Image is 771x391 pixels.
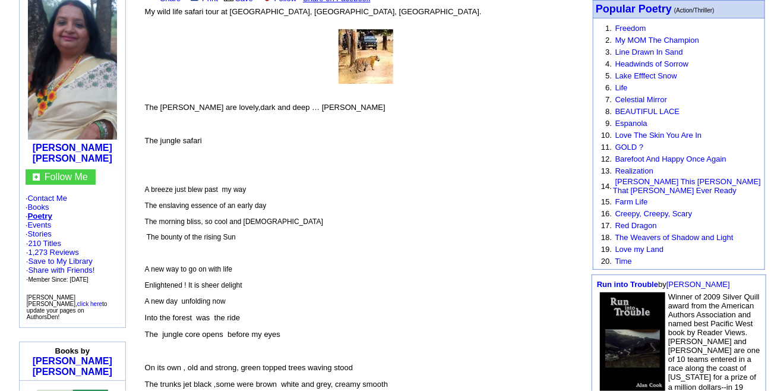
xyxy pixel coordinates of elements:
a: Events [27,220,51,229]
img: gc.jpg [33,174,40,181]
font: · · · [26,257,95,283]
a: Line Drawn In Sand [615,48,683,56]
a: Farm Life [615,197,648,206]
font: 9. [605,119,612,128]
a: Life [615,83,628,92]
font: My wild life safari tour at [GEOGRAPHIC_DATA], [GEOGRAPHIC_DATA], [GEOGRAPHIC_DATA]. [145,7,482,16]
font: · · · · · [26,194,119,284]
font: 16. [601,209,612,218]
font: 20. [601,257,612,266]
a: GOLD ? [615,143,644,152]
font: (Action/Thriller) [674,7,715,14]
a: click here [77,301,102,307]
p: The jungle safari [145,136,587,145]
a: Red Dragon [615,221,657,230]
a: Books [27,203,49,212]
a: Save to My Library [28,257,92,266]
a: Popular Poetry [596,4,672,14]
a: Share with Friends! [28,266,94,275]
img: shim.gif [72,384,73,388]
img: shim.gif [71,384,72,388]
font: 10. [601,131,612,140]
a: Barefoot And Happy Once Again [615,154,726,163]
font: 1. [605,24,612,33]
font: Member Since: [DATE] [28,276,89,283]
font: [PERSON_NAME] [PERSON_NAME], to update your pages on AuthorsDen! [27,294,108,320]
font: 2. [605,36,612,45]
font: 19. [601,245,612,254]
font: 17. [601,221,612,230]
a: [PERSON_NAME] This [PERSON_NAME] That [PERSON_NAME] Ever Ready [613,177,761,195]
a: 1,273 Reviews [28,248,78,257]
a: The Weavers of Shadow and Light [615,233,733,242]
font: 11. [601,143,612,152]
a: Love The Skin You Are In [615,131,702,140]
p: On its own , old and strong, green topped trees waving stood [145,363,587,372]
a: My MOM The Champion [615,36,699,45]
a: Espanola [615,119,647,128]
font: 7. [605,95,612,104]
a: Stories [27,229,51,238]
b: Books by [55,346,90,355]
img: 361881.jpg [339,29,393,84]
a: Lake Efffect Snow [615,71,677,80]
span: The morning bliss, so cool and [DEMOGRAPHIC_DATA] [145,217,323,226]
font: 3. [605,48,612,56]
img: 31226.jpg [600,292,665,391]
span: A new day unfolding now [145,297,226,305]
a: Love my Land [615,245,664,254]
a: Headwinds of Sorrow [615,59,689,68]
a: BEAUTIFUL LACE [615,107,680,116]
font: 6. [605,83,612,92]
font: 4. [605,59,612,68]
font: 13. [601,166,612,175]
a: Creepy, Creepy, Scary [615,209,693,218]
font: 15. [601,197,612,206]
a: [PERSON_NAME] [PERSON_NAME] [33,143,112,163]
font: Popular Poetry [596,3,672,15]
span: A breeze just blew past my way [145,185,247,194]
font: 14. [601,182,612,191]
a: Celestial Mirror [615,95,667,104]
span: The enslaving essence of an early day [145,201,267,210]
a: Realization [615,166,653,175]
p: The trunks jet black ,some were brown white and grey, creamy smooth [145,380,587,389]
font: · · [26,239,95,283]
a: Run into Trouble [597,280,658,289]
font: 5. [605,71,612,80]
a: Poetry [27,212,52,220]
p: The jungle core opens before my eyes [145,330,587,339]
a: [PERSON_NAME] [PERSON_NAME] [33,356,112,377]
a: Follow Me [45,172,88,182]
a: Contact Me [27,194,67,203]
font: 12. [601,154,612,163]
font: 18. [601,233,612,242]
p: Into the forest was the ride [145,313,587,322]
a: Freedom [615,24,646,33]
font: 8. [605,107,612,116]
span: Enlightened ! It is sheer delight [145,281,242,289]
span: A new way to go on with life [145,265,232,273]
a: 210 Titles [28,239,61,248]
a: Time [615,257,631,266]
span: The bounty of the rising Sun [147,233,236,241]
font: by [597,280,730,289]
p: The [PERSON_NAME] are lovely,dark and deep … [PERSON_NAME] [145,103,587,112]
a: [PERSON_NAME] [666,280,730,289]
